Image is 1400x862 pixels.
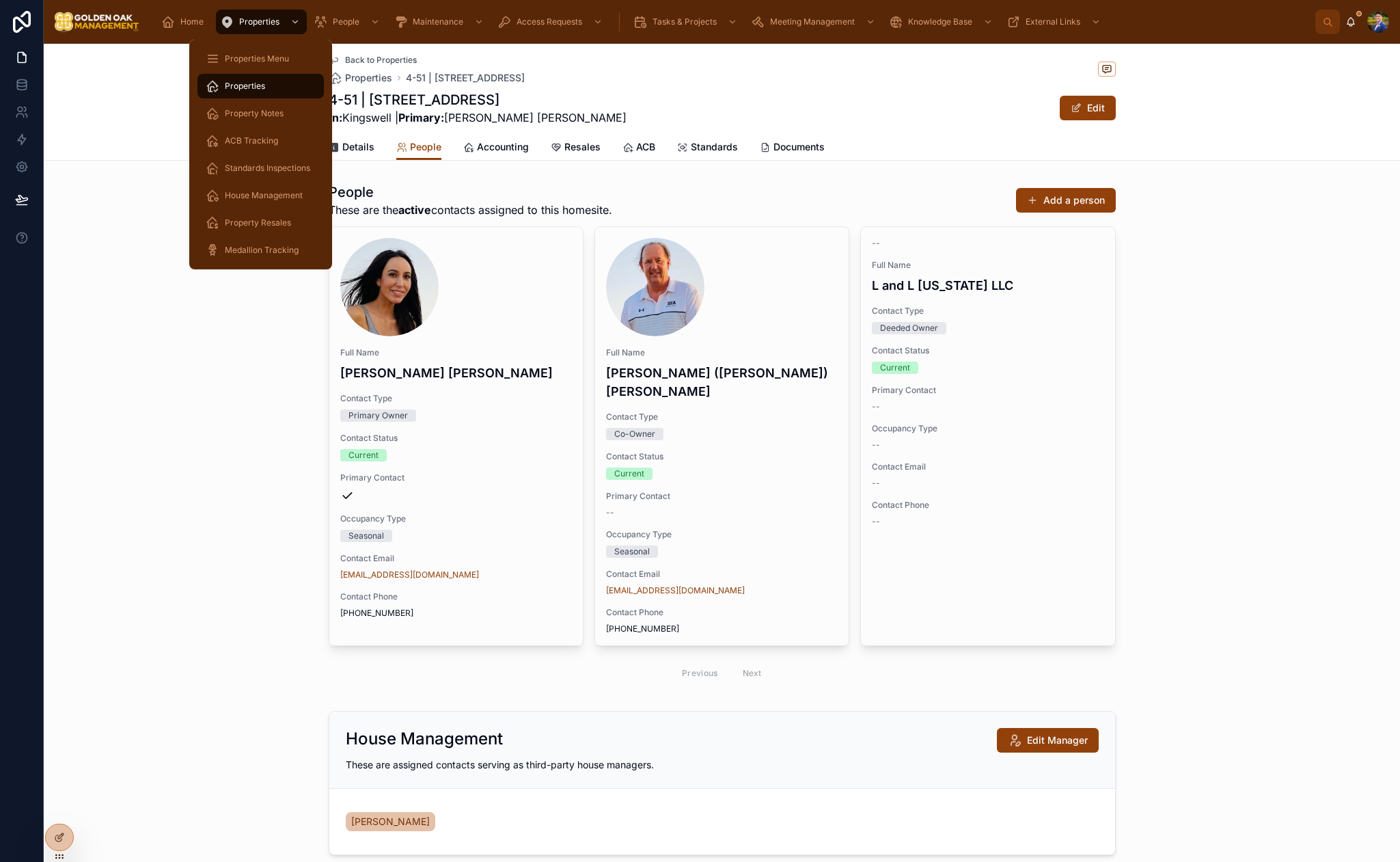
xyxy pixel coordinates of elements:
a: Resales [551,135,601,162]
a: Properties Menu [197,46,324,71]
strong: In: [329,111,342,124]
span: -- [606,507,614,518]
span: Contact Phone [606,607,838,618]
strong: active [398,203,431,217]
span: [PERSON_NAME] [351,815,430,829]
span: Primary Contact [340,472,572,483]
span: Contact Status [340,433,572,444]
span: Access Requests [517,16,582,27]
span: Standards [691,140,738,154]
span: Contact Type [606,412,838,422]
span: Back to Properties [345,55,417,66]
h1: People [329,183,612,202]
a: ACB Tracking [197,129,324,153]
a: Knowledge Base [885,10,1000,34]
a: [EMAIL_ADDRESS][DOMAIN_NAME] [340,569,479,580]
h2: House Management [346,728,503,750]
span: Maintenance [413,16,463,27]
div: Seasonal [348,530,384,542]
span: People [333,16,359,27]
div: Seasonal [614,546,650,558]
span: -- [872,238,880,249]
span: Contact Type [872,306,1103,316]
button: Add a person [1016,188,1116,213]
a: 4-51 | [STREET_ADDRESS] [406,71,525,85]
button: Edit [1060,96,1116,120]
a: Access Requests [493,10,609,34]
span: Documents [773,140,825,154]
div: Deeded Owner [880,322,938,334]
span: Tasks & Projects [653,16,717,27]
span: Occupancy Type [872,423,1103,434]
span: Occupancy Type [340,513,572,524]
button: Edit Manager [997,728,1099,753]
div: Primary Owner [348,409,408,422]
span: Details [342,140,374,154]
span: Contact Type [340,393,572,404]
span: -- [872,478,880,489]
span: These are the contacts assigned to this homesite. [329,202,612,218]
span: Properties [345,71,392,85]
a: Full Name[PERSON_NAME] ([PERSON_NAME]) [PERSON_NAME]Contact TypeCo-OwnerContact StatusCurrentPrim... [594,226,849,646]
span: People [410,140,441,154]
div: Current [348,449,379,461]
span: Contact Status [872,345,1103,356]
span: Kingswell | [PERSON_NAME] [PERSON_NAME] [329,109,627,126]
a: Meeting Management [747,10,882,34]
span: Edit Manager [1027,733,1088,747]
a: People [396,135,441,161]
span: ACB Tracking [225,135,278,146]
span: Full Name [340,347,572,358]
a: Accounting [463,135,529,162]
span: Contact Email [606,569,838,580]
div: Co-Owner [614,428,655,440]
span: Accounting [477,140,529,154]
a: Documents [760,135,825,162]
a: Property Notes [197,101,324,126]
span: -- [872,516,880,527]
a: Standards [677,135,738,162]
span: -- [872,401,880,412]
span: ACB [636,140,655,154]
span: House Management [225,190,303,201]
a: [EMAIL_ADDRESS][DOMAIN_NAME] [606,585,745,596]
span: Primary Contact [606,491,838,502]
span: Properties [239,16,279,27]
span: -- [872,440,880,450]
a: Maintenance [389,10,491,34]
span: Contact Phone [872,500,1103,511]
a: People [310,10,387,34]
span: Home [180,16,204,27]
span: [PHONE_NUMBER] [340,608,572,619]
a: --Full NameL and L [US_STATE] LLCContact TypeDeeded OwnerContact StatusCurrentPrimary Contact--Oc... [860,226,1115,646]
a: Home [157,10,213,34]
a: Standards Inspections [197,156,324,180]
a: External Links [1002,10,1108,34]
span: Resales [564,140,601,154]
span: Property Resales [225,217,291,228]
span: Knowledge Base [908,16,972,27]
a: Full Name[PERSON_NAME] [PERSON_NAME]Contact TypePrimary OwnerContact StatusCurrentPrimary Contact... [329,226,584,646]
span: External Links [1026,16,1080,27]
h4: [PERSON_NAME] [PERSON_NAME] [340,364,572,382]
span: Contact Phone [340,591,572,602]
a: House Management [197,183,324,208]
span: Property Notes [225,108,284,119]
h4: L and L [US_STATE] LLC [872,276,1103,295]
div: Current [880,362,910,374]
div: Current [614,468,644,480]
span: Contact Email [340,553,572,564]
span: These are assigned contacts serving as third-party house managers. [346,759,654,770]
a: [PERSON_NAME] [346,812,435,831]
span: Contact Status [606,451,838,462]
span: Medallion Tracking [225,245,299,256]
span: Full Name [872,260,1103,271]
span: Meeting Management [770,16,855,27]
span: Properties Menu [225,53,289,64]
span: Standards Inspections [225,163,310,174]
a: Details [329,135,374,162]
span: Full Name [606,347,838,358]
a: Medallion Tracking [197,238,324,262]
